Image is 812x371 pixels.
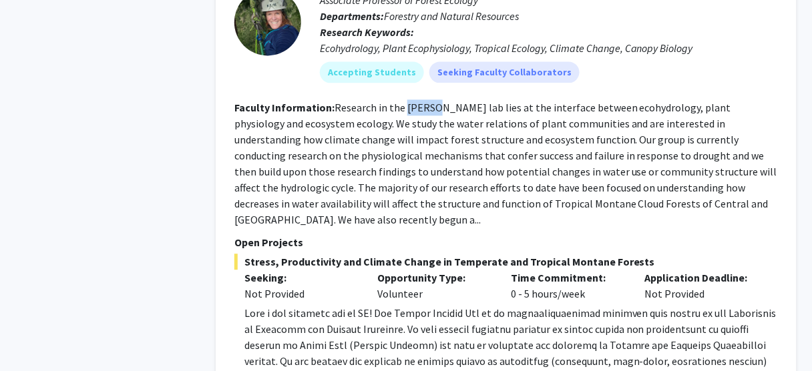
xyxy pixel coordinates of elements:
[234,254,778,270] span: Stress, Productivity and Climate Change in Temperate and Tropical Montane Forests
[234,234,778,250] p: Open Projects
[320,9,384,23] b: Departments:
[378,270,491,286] p: Opportunity Type:
[234,101,335,114] b: Faculty Information:
[634,270,768,302] div: Not Provided
[320,25,414,39] b: Research Keywords:
[244,286,358,302] div: Not Provided
[644,270,758,286] p: Application Deadline:
[384,9,519,23] span: Forestry and Natural Resources
[429,61,580,83] mat-chip: Seeking Faculty Collaborators
[234,101,777,226] fg-read-more: Research in the [PERSON_NAME] lab lies at the interface between ecohydrology, plant physiology an...
[244,270,358,286] p: Seeking:
[368,270,501,302] div: Volunteer
[512,270,625,286] p: Time Commitment:
[320,40,778,56] div: Ecohydrology, Plant Ecophysiology, Tropical Ecology, Climate Change, Canopy Biology
[501,270,635,302] div: 0 - 5 hours/week
[320,61,424,83] mat-chip: Accepting Students
[10,311,57,361] iframe: Chat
